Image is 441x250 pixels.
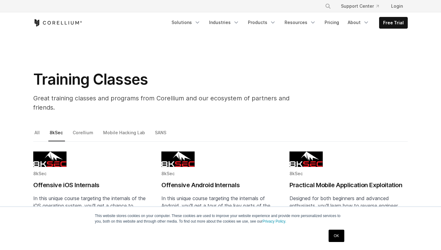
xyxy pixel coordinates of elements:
a: Solutions [168,17,204,28]
a: Mobile Hacking Lab [102,129,147,142]
a: Industries [205,17,243,28]
a: Corellium [71,129,95,142]
div: Navigation Menu [318,1,408,12]
div: Navigation Menu [168,17,408,29]
span: 8kSec [33,171,47,176]
a: Corellium Home [33,19,82,26]
a: Resources [281,17,320,28]
h2: Offensive Android Internals [161,180,280,190]
p: Great training classes and programs from Corellium and our ecosystem of partners and friends. [33,94,310,112]
img: 8KSEC logo [289,151,323,167]
span: 8kSec [161,171,175,176]
a: Pricing [321,17,343,28]
a: Products [244,17,280,28]
span: 8kSec [289,171,303,176]
a: Login [386,1,408,12]
a: Privacy Policy. [262,219,286,224]
button: Search [322,1,334,12]
img: 8KSEC logo [33,151,67,167]
a: 8kSec [48,129,65,142]
a: Support Center [336,1,384,12]
img: 8KSEC logo [161,151,195,167]
a: All [33,129,42,142]
a: Free Trial [379,17,407,28]
a: OK [329,230,344,242]
p: This website stores cookies on your computer. These cookies are used to improve your website expe... [95,213,346,224]
h2: Practical Mobile Application Exploitation [289,180,408,190]
h2: Offensive iOS Internals [33,180,152,190]
a: SANS [154,129,168,142]
h1: Training Classes [33,70,310,89]
a: About [344,17,373,28]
